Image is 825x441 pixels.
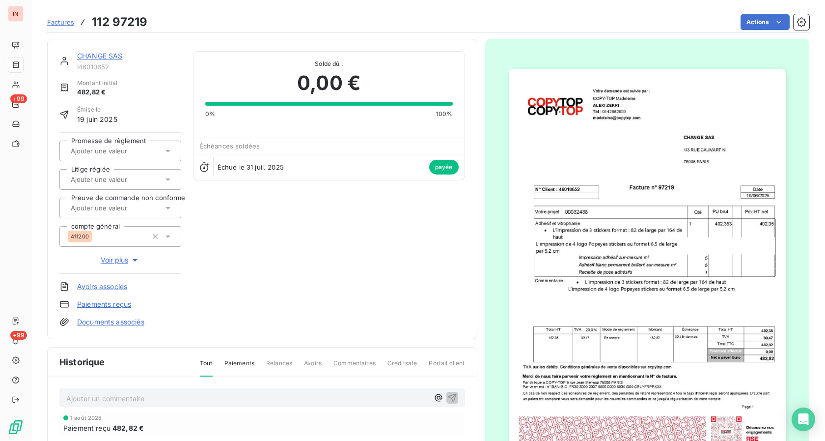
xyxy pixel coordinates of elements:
span: Voir plus [101,255,140,265]
span: Commentaires [333,359,376,376]
button: Voir plus [59,255,181,265]
span: Relances [266,359,292,376]
span: Historique [59,355,105,369]
span: Échue le 31 juil. 2025 [218,163,284,171]
span: Solde dû : [205,59,453,68]
input: Ajouter une valeur [70,147,168,155]
span: 482,82 € [77,88,117,97]
span: Portail client [429,359,465,376]
span: I46010652 [77,63,181,71]
span: Factures [47,18,74,26]
span: +99 [10,331,27,340]
a: Documents associés [77,317,144,327]
span: Paiement reçu [63,423,110,433]
span: Creditsafe [387,359,417,376]
input: Ajouter une valeur [70,204,168,212]
img: Logo LeanPay [8,419,24,435]
a: Factures [47,17,74,27]
div: Open Intercom Messenger [792,408,815,431]
span: Montant initial [77,79,117,88]
input: Ajouter une valeur [70,175,168,184]
div: IN [8,6,24,22]
span: 19 juin 2025 [77,114,117,124]
span: Paiements [224,359,254,376]
span: 0% [205,110,215,118]
span: 1 août 2025 [70,415,102,421]
span: 411200 [71,234,89,239]
span: Échéances soldées [199,142,260,150]
span: Avoirs [304,359,322,376]
a: Avoirs associés [77,282,127,292]
span: payée [429,160,459,175]
span: 0,00 € [297,68,360,98]
span: +99 [10,94,27,103]
span: 482,82 € [112,423,144,433]
span: Tout [200,359,213,377]
a: Paiements reçus [77,299,131,309]
h3: 112 97219 [92,13,147,31]
a: CHANGE SAS [77,52,123,60]
span: Émise le [77,105,117,114]
span: 100% [436,110,453,118]
button: Actions [741,14,790,30]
